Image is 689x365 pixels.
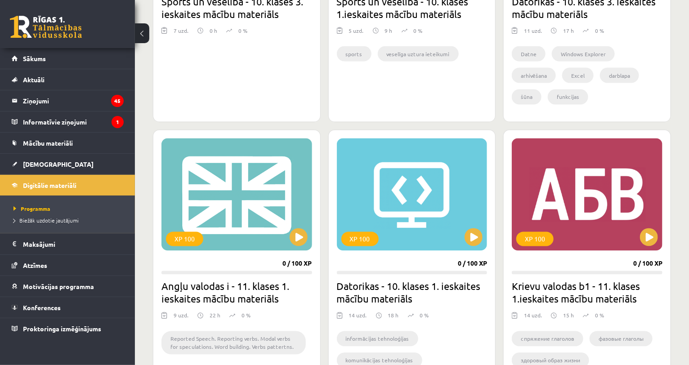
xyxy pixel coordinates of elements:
span: Proktoringa izmēģinājums [23,325,101,333]
a: Konferences [12,297,124,318]
li: Datne [512,46,546,62]
p: 0 h [210,27,217,35]
span: Motivācijas programma [23,282,94,290]
a: Biežāk uzdotie jautājumi [13,216,126,224]
p: 17 h [563,27,574,35]
li: funkcijas [548,89,588,105]
li: šūna [512,89,541,105]
p: 22 h [210,312,220,320]
p: 9 h [385,27,393,35]
a: Maksājumi [12,234,124,254]
div: XP 100 [166,232,203,246]
a: Atzīmes [12,255,124,276]
a: Mācību materiāli [12,133,124,153]
a: Rīgas 1. Tālmācības vidusskola [10,16,82,38]
div: 9 uzd. [174,312,188,325]
p: 0 % [414,27,423,35]
div: 7 uzd. [174,27,188,40]
div: 14 uzd. [524,312,542,325]
h2: Krievu valodas b1 - 11. klases 1.ieskaites mācību materiāls [512,280,662,305]
span: Sākums [23,54,46,62]
legend: Maksājumi [23,234,124,254]
div: 5 uzd. [349,27,364,40]
li: Windows Explorer [552,46,615,62]
a: Digitālie materiāli [12,175,124,196]
p: 0 % [595,312,604,320]
span: Konferences [23,303,61,312]
li: arhivēšana [512,68,556,83]
legend: Ziņojumi [23,90,124,111]
span: Programma [13,205,50,212]
span: Mācību materiāli [23,139,73,147]
li: darblapa [600,68,639,83]
li: sports [337,46,371,62]
a: Proktoringa izmēģinājums [12,318,124,339]
span: [DEMOGRAPHIC_DATA] [23,160,94,168]
legend: Informatīvie ziņojumi [23,111,124,132]
span: Digitālie materiāli [23,181,76,189]
h2: Angļu valodas i - 11. klases 1. ieskaites mācību materiāls [161,280,312,305]
a: Sākums [12,48,124,69]
i: 45 [111,95,124,107]
span: Biežāk uzdotie jautājumi [13,217,79,224]
div: XP 100 [516,232,554,246]
span: Atzīmes [23,261,47,269]
a: Programma [13,205,126,213]
p: 18 h [388,312,399,320]
p: 0 % [242,312,251,320]
a: Motivācijas programma [12,276,124,297]
i: 1 [112,116,124,128]
li: cпряжение глаголов [512,331,583,347]
p: 15 h [563,312,574,320]
li: фазовые глаголы [590,331,653,347]
a: [DEMOGRAPHIC_DATA] [12,154,124,174]
div: 14 uzd. [349,312,367,325]
li: Excel [562,68,594,83]
a: Aktuāli [12,69,124,90]
p: 0 % [238,27,247,35]
p: 0 % [595,27,604,35]
div: 11 uzd. [524,27,542,40]
p: 0 % [420,312,429,320]
li: Reported Speech. Reporting verbs. Modal verbs for speculations. Word building. Verbs pattertns. [161,331,306,355]
li: veselīga uztura ieteikumi [378,46,459,62]
h2: Datorikas - 10. klases 1. ieskaites mācību materiāls [337,280,488,305]
div: XP 100 [341,232,379,246]
a: Informatīvie ziņojumi1 [12,111,124,132]
a: Ziņojumi45 [12,90,124,111]
li: informācijas tehnoloģijas [337,331,418,347]
span: Aktuāli [23,76,45,84]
